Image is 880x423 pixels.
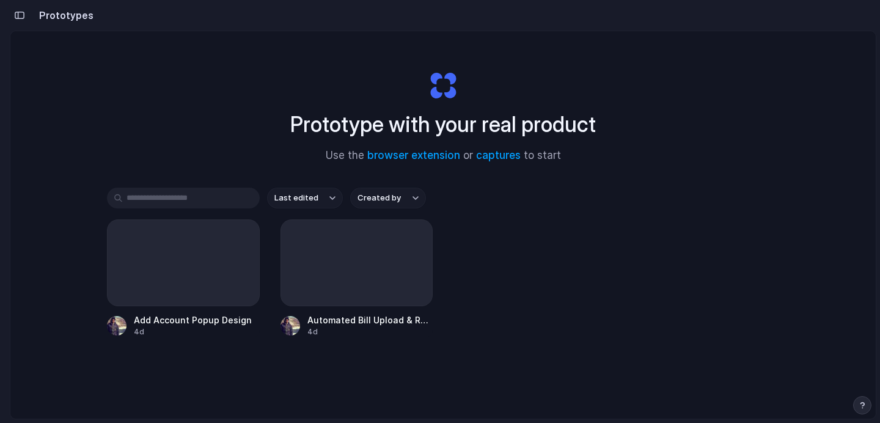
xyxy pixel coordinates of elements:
span: Use the or to start [326,148,561,164]
span: Created by [358,192,401,204]
div: 4d [307,326,433,337]
span: Automated Bill Upload & Review [307,314,433,326]
a: Automated Bill Upload & Review4d [280,219,433,337]
div: 4d [134,326,260,337]
span: Last edited [274,192,318,204]
h2: Prototypes [34,8,94,23]
button: Created by [350,188,426,208]
h1: Prototype with your real product [290,108,596,141]
span: Add Account Popup Design [134,314,260,326]
a: Add Account Popup Design4d [107,219,260,337]
a: captures [476,149,521,161]
button: Last edited [267,188,343,208]
a: browser extension [367,149,460,161]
